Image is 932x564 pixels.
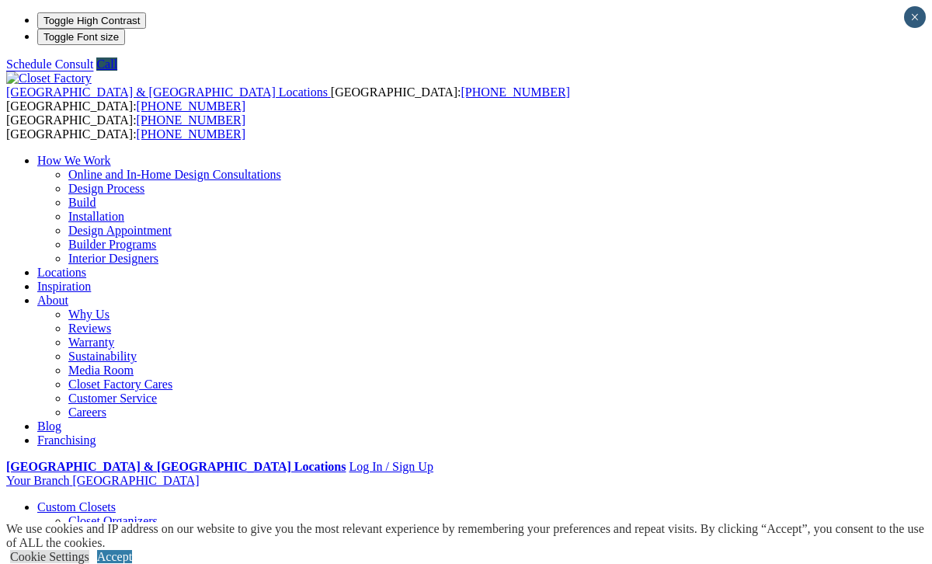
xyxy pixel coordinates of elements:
a: Reviews [68,322,111,335]
a: Warranty [68,336,114,349]
a: Log In / Sign Up [349,460,433,473]
a: Franchising [37,433,96,447]
span: Toggle High Contrast [43,15,140,26]
a: Sustainability [68,350,137,363]
button: Toggle Font size [37,29,125,45]
a: About [37,294,68,307]
span: [GEOGRAPHIC_DATA] [72,474,199,487]
a: Media Room [68,364,134,377]
a: Blog [37,420,61,433]
span: [GEOGRAPHIC_DATA] & [GEOGRAPHIC_DATA] Locations [6,85,328,99]
a: Build [68,196,96,209]
a: [PHONE_NUMBER] [137,113,245,127]
a: Online and In-Home Design Consultations [68,168,281,181]
a: Interior Designers [68,252,158,265]
a: Accept [97,550,132,563]
a: Schedule Consult [6,57,93,71]
a: Closet Factory Cares [68,378,172,391]
a: Why Us [68,308,110,321]
a: [PHONE_NUMBER] [461,85,569,99]
a: Custom Closets [37,500,116,514]
a: Customer Service [68,392,157,405]
span: [GEOGRAPHIC_DATA]: [GEOGRAPHIC_DATA]: [6,85,570,113]
span: Your Branch [6,474,69,487]
a: Your Branch [GEOGRAPHIC_DATA] [6,474,200,487]
span: [GEOGRAPHIC_DATA]: [GEOGRAPHIC_DATA]: [6,113,245,141]
a: Closet Organizers [68,514,158,527]
a: Inspiration [37,280,91,293]
a: Careers [68,406,106,419]
a: Design Appointment [68,224,172,237]
img: Closet Factory [6,71,92,85]
a: Call [96,57,117,71]
span: Toggle Font size [43,31,119,43]
a: [GEOGRAPHIC_DATA] & [GEOGRAPHIC_DATA] Locations [6,85,331,99]
button: Toggle High Contrast [37,12,146,29]
a: How We Work [37,154,111,167]
div: We use cookies and IP address on our website to give you the most relevant experience by remember... [6,522,932,550]
a: [PHONE_NUMBER] [137,127,245,141]
a: Cookie Settings [10,550,89,563]
a: [GEOGRAPHIC_DATA] & [GEOGRAPHIC_DATA] Locations [6,460,346,473]
a: Builder Programs [68,238,156,251]
a: [PHONE_NUMBER] [137,99,245,113]
a: Design Process [68,182,144,195]
a: Locations [37,266,86,279]
a: Installation [68,210,124,223]
button: Close [904,6,926,28]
